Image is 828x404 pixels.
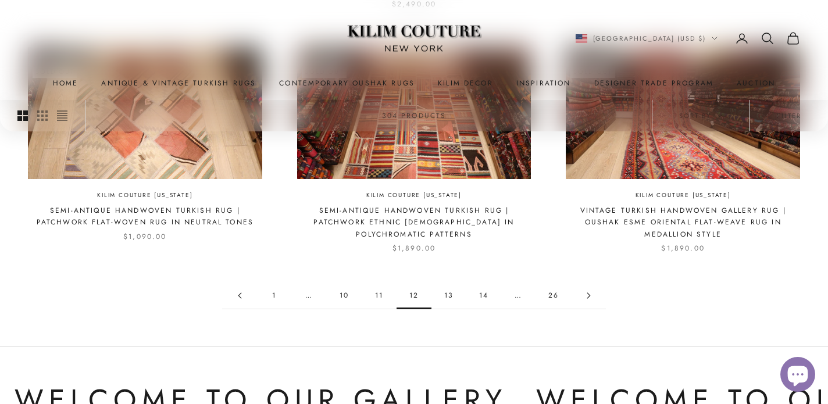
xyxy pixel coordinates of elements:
[257,283,292,309] a: Go to page 1
[222,283,606,309] nav: Pagination navigation
[661,242,704,254] sale-price: $1,890.00
[438,77,493,89] summary: Kilim Decor
[327,283,362,309] a: Go to page 10
[431,283,466,309] a: Go to page 13
[593,33,706,44] span: [GEOGRAPHIC_DATA] (USD $)
[571,283,606,309] a: Go to page 13
[222,283,257,309] a: Go to page 11
[576,31,801,45] nav: Secondary navigation
[382,110,447,121] p: 304 products
[392,242,436,254] sale-price: $1,890.00
[397,283,431,309] span: 12
[297,205,531,240] a: Semi-Antique Handwoven Turkish Rug | Patchwork Ethnic [DEMOGRAPHIC_DATA] in Polychromatic Patterns
[101,77,256,89] a: Antique & Vintage Turkish Rugs
[466,283,501,309] a: Go to page 14
[536,283,571,309] a: Go to page 26
[750,100,828,131] button: Filter
[123,231,166,242] sale-price: $1,090.00
[366,191,462,201] a: Kilim Couture [US_STATE]
[362,283,397,309] a: Go to page 11
[17,101,28,132] button: Switch to larger product images
[777,357,819,395] inbox-online-store-chat: Shopify online store chat
[53,77,78,89] a: Home
[28,77,800,89] nav: Primary navigation
[636,191,731,201] a: Kilim Couture [US_STATE]
[576,34,587,43] img: United States
[679,110,723,121] span: Sort by
[341,11,487,66] img: Logo of Kilim Couture New York
[652,100,750,131] button: Sort by
[292,283,327,309] span: …
[279,77,415,89] a: Contemporary Oushak Rugs
[566,205,800,240] a: Vintage Turkish Handwoven Gallery Rug | Oushak Esme Oriental Flat-Weave Rug in Medallion Style
[97,191,192,201] a: Kilim Couture [US_STATE]
[37,101,48,132] button: Switch to smaller product images
[576,33,718,44] button: Change country or currency
[57,101,67,132] button: Switch to compact product images
[516,77,571,89] a: Inspiration
[28,205,262,228] a: Semi-Antique Handwoven Turkish Rug | Patchwork Flat-Woven Rug in Neutral Tones
[737,77,775,89] a: Auction
[594,77,714,89] a: Designer Trade Program
[501,283,536,309] span: …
